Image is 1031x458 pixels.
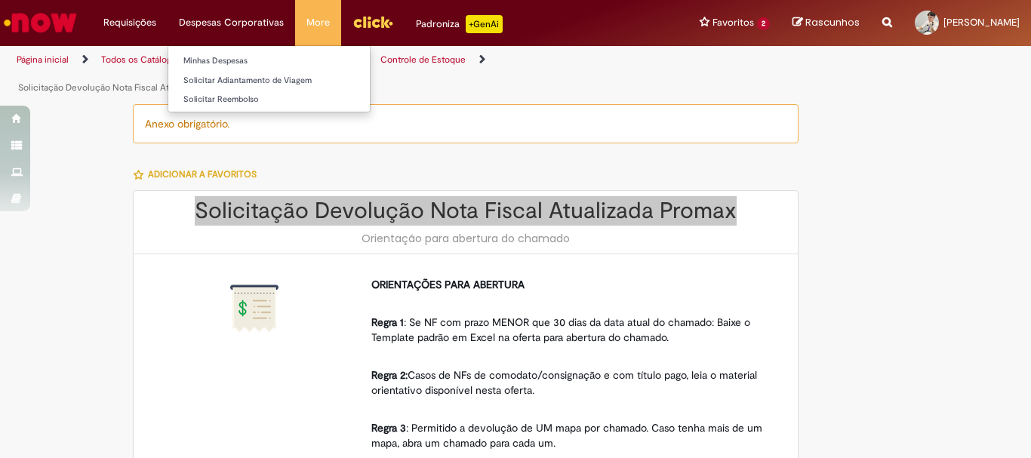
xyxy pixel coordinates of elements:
a: Todos os Catálogos [101,54,181,66]
span: Requisições [103,15,156,30]
div: Anexo obrigatório. [133,104,799,143]
span: Rascunhos [805,15,860,29]
span: Adicionar a Favoritos [148,168,257,180]
p: +GenAi [466,15,503,33]
p: : Se NF com prazo MENOR que 30 dias da data atual do chamado: Baixe o Template padrão em Excel na... [371,300,771,345]
span: : Permitido a devolução de UM mapa por chamado. Caso tenha mais de um mapa, abra um chamado para ... [371,421,765,450]
span: 2 [757,17,770,30]
h2: Solicitação Devolução Nota Fiscal Atualizada Promax [149,198,783,223]
div: Padroniza [416,15,503,33]
strong: Regra 1 [371,315,404,329]
ul: Trilhas de página [11,46,676,102]
strong: Regra 2: [371,368,408,382]
strong: Regra 3 [371,421,406,435]
img: ServiceNow [2,8,79,38]
p: Casos de NFs de comodato/consignação e com título pago, leia o material orientativo disponível ne... [371,352,771,398]
a: Solicitar Reembolso [168,91,370,108]
img: click_logo_yellow_360x200.png [352,11,393,33]
span: [PERSON_NAME] [943,16,1020,29]
img: Solicitação Devolução Nota Fiscal Atualizada Promax [230,284,279,333]
a: Minhas Despesas [168,53,370,69]
a: Rascunhos [792,16,860,30]
span: Favoritos [712,15,754,30]
button: Adicionar a Favoritos [133,158,265,190]
ul: Despesas Corporativas [168,45,371,112]
a: Controle de Estoque [380,54,466,66]
a: Solicitação Devolução Nota Fiscal Atualizada Promax [18,81,235,94]
span: More [306,15,330,30]
a: Solicitar Adiantamento de Viagem [168,72,370,89]
div: Orientação para abertura do chamado [149,231,783,246]
strong: ORIENTAÇÕES PARA ABERTURA [371,278,525,291]
a: Página inicial [17,54,69,66]
span: Despesas Corporativas [179,15,284,30]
